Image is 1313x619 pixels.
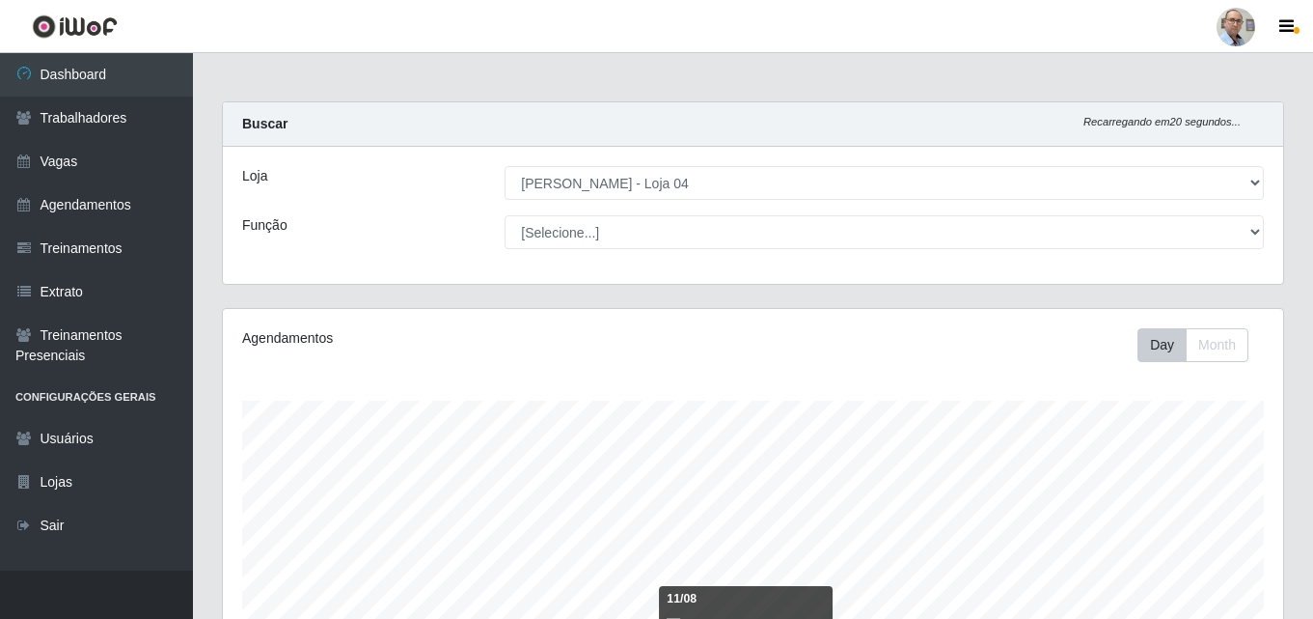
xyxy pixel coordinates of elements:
[1137,328,1187,362] button: Day
[1083,116,1241,127] i: Recarregando em 20 segundos...
[242,116,287,131] strong: Buscar
[1137,328,1248,362] div: First group
[242,166,267,186] label: Loja
[242,215,287,236] label: Função
[1186,328,1248,362] button: Month
[1137,328,1264,362] div: Toolbar with button groups
[242,328,651,349] div: Agendamentos
[32,14,118,39] img: CoreUI Logo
